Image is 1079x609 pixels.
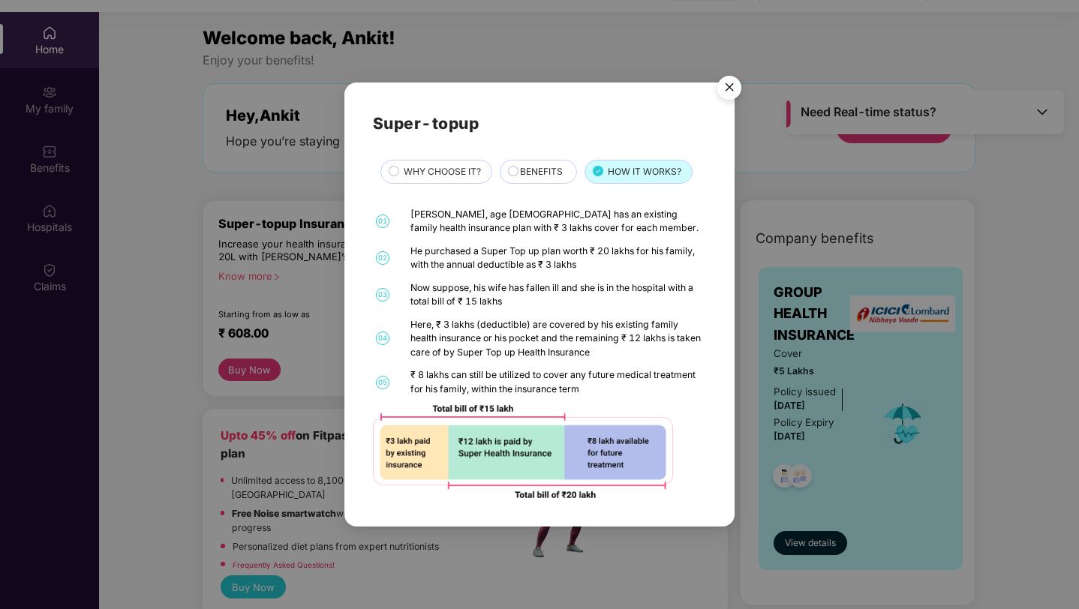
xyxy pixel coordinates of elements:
[708,69,750,111] img: svg+xml;base64,PHN2ZyB4bWxucz0iaHR0cDovL3d3dy53My5vcmcvMjAwMC9zdmciIHdpZHRoPSI1NiIgaGVpZ2h0PSI1Ni...
[376,331,389,345] span: 04
[373,111,707,136] h2: Super-topup
[608,165,681,179] span: HOW IT WORKS?
[373,405,673,498] img: 92ad5f425632aafc39dd5e75337fe900.png
[376,288,389,301] span: 03
[376,251,389,265] span: 02
[410,368,702,396] div: ₹ 8 lakhs can still be utilized to cover any future medical treatment for his family, within the ...
[410,281,702,309] div: Now suppose, his wife has fallen ill and she is in the hospital with a total bill of ₹ 15 lakhs
[410,244,702,272] div: He purchased a Super Top up plan worth ₹ 20 lakhs for his family, with the annual deductible as ₹...
[520,165,563,179] span: BENEFITS
[404,165,481,179] span: WHY CHOOSE IT?
[376,214,389,228] span: 01
[708,68,749,109] button: Close
[376,376,389,389] span: 05
[410,208,702,235] div: [PERSON_NAME], age [DEMOGRAPHIC_DATA] has an existing family health insurance plan with ₹ 3 lakhs...
[410,318,702,359] div: Here, ₹ 3 lakhs (deductible) are covered by his existing family health insurance or his pocket an...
